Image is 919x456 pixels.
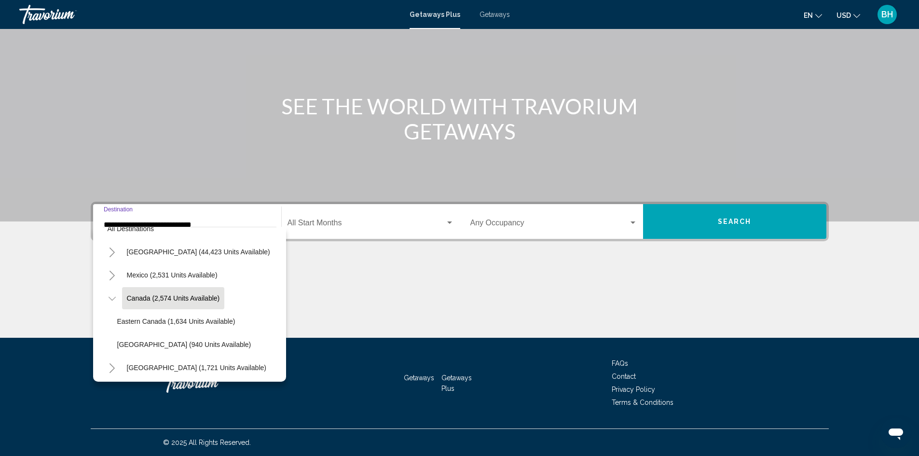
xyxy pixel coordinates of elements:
button: Mexico (2,531 units available) [122,264,222,286]
button: Toggle Canada (2,574 units available) [103,289,122,308]
button: All destinations [103,218,276,240]
button: [GEOGRAPHIC_DATA] (1,721 units available) [122,357,271,379]
a: Contact [612,373,636,380]
button: User Menu [875,4,900,25]
a: Getaways [480,11,510,18]
iframe: Button to launch messaging window [880,417,911,448]
span: Search [718,218,752,226]
a: Getaways [404,374,434,382]
button: Eastern Canada (1,634 units available) [112,310,240,332]
a: Terms & Conditions [612,399,673,406]
button: Toggle Caribbean & Atlantic Islands (1,721 units available) [103,358,122,377]
button: Search [643,204,826,239]
a: Travorium [19,5,400,24]
span: [GEOGRAPHIC_DATA] (1,721 units available) [127,364,266,372]
a: Getaways Plus [441,374,472,392]
button: [GEOGRAPHIC_DATA] (940 units available) [112,333,256,356]
a: Travorium [163,369,260,398]
button: Change language [804,8,822,22]
span: USD [837,12,851,19]
div: Search widget [93,204,826,239]
span: Mexico (2,531 units available) [127,271,218,279]
h1: SEE THE WORLD WITH TRAVORIUM GETAWAYS [279,94,641,144]
span: en [804,12,813,19]
span: [GEOGRAPHIC_DATA] (44,423 units available) [127,248,270,256]
button: Toggle Mexico (2,531 units available) [103,265,122,285]
span: Canada (2,574 units available) [127,294,220,302]
button: Change currency [837,8,860,22]
span: BH [881,10,893,19]
span: © 2025 All Rights Reserved. [163,439,251,446]
a: FAQs [612,359,628,367]
span: All destinations [108,225,154,233]
button: Canada (2,574 units available) [122,287,225,309]
span: Eastern Canada (1,634 units available) [117,318,235,325]
span: [GEOGRAPHIC_DATA] (940 units available) [117,341,251,348]
button: [GEOGRAPHIC_DATA] (44,423 units available) [122,241,275,263]
a: Privacy Policy [612,386,655,393]
a: Getaways Plus [410,11,460,18]
button: Toggle United States (44,423 units available) [103,242,122,262]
